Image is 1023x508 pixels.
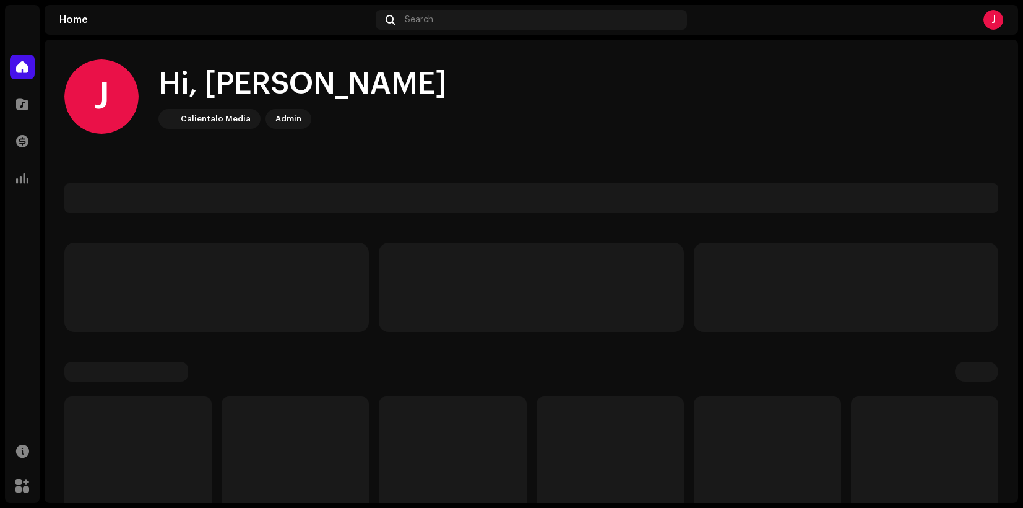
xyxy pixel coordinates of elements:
[158,64,447,104] div: Hi, [PERSON_NAME]
[983,10,1003,30] div: J
[181,112,251,126] div: Calientalo Media
[275,112,301,126] div: Admin
[161,112,176,126] img: 4d5a508c-c80f-4d99-b7fb-82554657661d
[64,59,139,134] div: J
[59,15,371,25] div: Home
[405,15,433,25] span: Search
